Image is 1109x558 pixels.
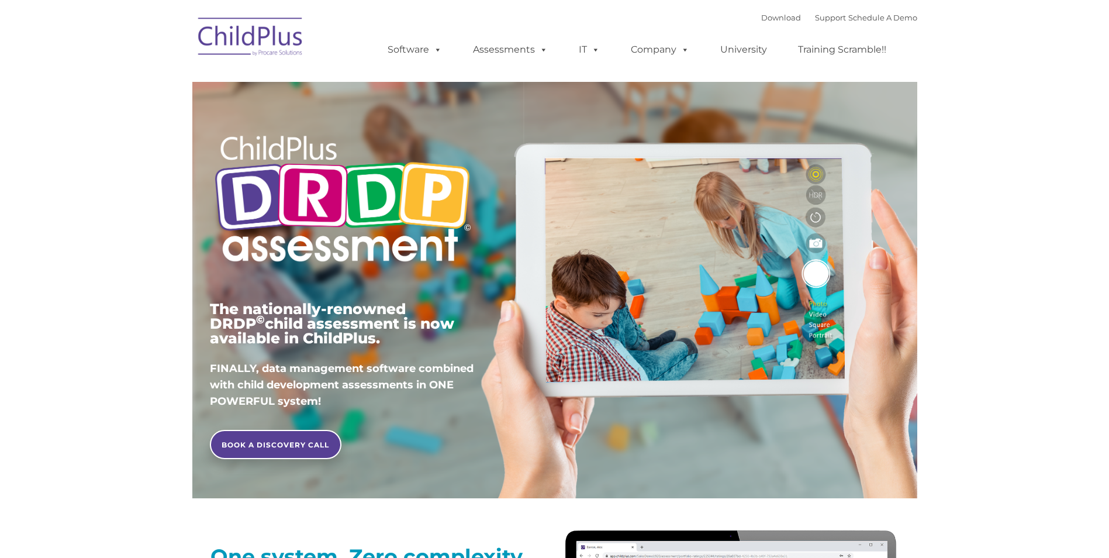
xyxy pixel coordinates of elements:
[192,9,309,68] img: ChildPlus by Procare Solutions
[619,38,701,61] a: Company
[376,38,454,61] a: Software
[709,38,779,61] a: University
[786,38,898,61] a: Training Scramble!!
[256,313,265,326] sup: ©
[210,120,475,281] img: Copyright - DRDP Logo Light
[210,362,474,408] span: FINALLY, data management software combined with child development assessments in ONE POWERFUL sys...
[761,13,917,22] font: |
[210,300,454,347] span: The nationally-renowned DRDP child assessment is now available in ChildPlus.
[761,13,801,22] a: Download
[848,13,917,22] a: Schedule A Demo
[210,430,341,459] a: BOOK A DISCOVERY CALL
[461,38,559,61] a: Assessments
[567,38,611,61] a: IT
[815,13,846,22] a: Support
